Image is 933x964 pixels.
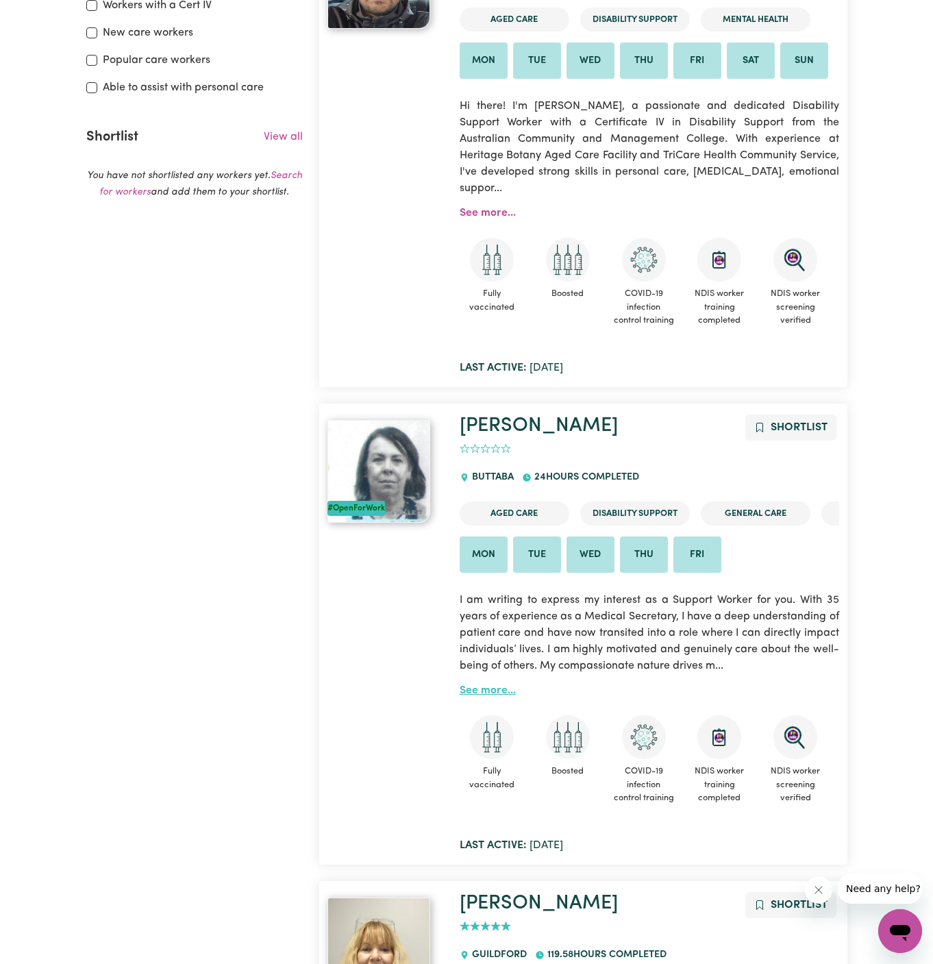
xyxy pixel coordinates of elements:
a: See more... [460,685,516,696]
img: Care and support worker has received 2 doses of COVID-19 vaccine [470,238,514,282]
li: Mental Health [821,502,931,526]
label: New care workers [103,25,193,41]
li: Available on Thu [620,42,668,79]
img: Care and support worker has received booster dose of COVID-19 vaccination [546,715,590,759]
div: BUTTABA [460,459,522,496]
div: add rating by typing an integer from 0 to 5 or pressing arrow keys [460,919,511,935]
img: View Susan 's profile [327,420,430,523]
li: Available on Fri [673,42,721,79]
b: Last active: [460,840,527,851]
h2: Shortlist [86,129,138,145]
p: I am writing to express my interest as a Support Worker for you. With 35 years of experience as a... [460,584,839,682]
b: Last active: [460,362,527,373]
li: Available on Tue [513,536,561,573]
span: NDIS worker screening verified [763,759,828,810]
li: Aged Care [460,8,569,32]
div: add rating by typing an integer from 0 to 5 or pressing arrow keys [460,441,511,457]
img: NDIS Worker Screening Verified [773,238,817,282]
li: Disability Support [580,502,690,526]
a: Search for workers [99,171,302,197]
img: Care and support worker has received booster dose of COVID-19 vaccination [546,238,590,282]
img: CS Academy: Introduction to NDIS Worker Training course completed [697,238,741,282]
img: NDIS Worker Screening Verified [773,715,817,759]
p: Hi there! I'm [PERSON_NAME], a passionate and dedicated Disability Support Worker with a Certific... [460,90,839,205]
li: Mental Health [701,8,810,32]
label: Popular care workers [103,52,210,69]
li: Available on Wed [567,42,614,79]
li: Available on Sun [780,42,828,79]
label: Able to assist with personal care [103,79,264,96]
div: #OpenForWork [327,501,385,516]
li: Available on Mon [460,42,508,79]
li: Aged Care [460,502,569,526]
li: Available on Wed [567,536,614,573]
a: Susan #OpenForWork [327,420,443,523]
li: General Care [701,502,810,526]
em: You have not shortlisted any workers yet. and add them to your shortlist. [87,171,302,197]
img: CS Academy: Introduction to NDIS Worker Training course completed [697,715,741,759]
li: Available on Fri [673,536,721,573]
span: [DATE] [460,840,563,851]
span: Fully vaccinated [460,282,525,319]
iframe: Button to launch messaging window [878,909,922,953]
img: Care and support worker has received 2 doses of COVID-19 vaccine [470,715,514,759]
li: Disability Support [580,8,690,32]
a: [PERSON_NAME] [460,893,618,913]
img: CS Academy: COVID-19 Infection Control Training course completed [622,715,666,759]
li: Available on Tue [513,42,561,79]
span: Shortlist [771,900,828,911]
span: NDIS worker training completed [687,282,752,332]
button: Add to shortlist [745,415,836,441]
span: COVID-19 infection control training [611,759,676,810]
a: See more... [460,208,516,219]
li: Available on Mon [460,536,508,573]
a: [PERSON_NAME] [460,416,618,436]
iframe: Close message [805,876,832,904]
span: Fully vaccinated [460,759,525,796]
span: [DATE] [460,362,563,373]
li: Available on Sat [727,42,775,79]
button: Add to shortlist [745,892,836,918]
span: COVID-19 infection control training [611,282,676,332]
span: NDIS worker training completed [687,759,752,810]
span: NDIS worker screening verified [763,282,828,332]
a: View all [264,132,303,143]
span: Shortlist [771,422,828,433]
span: Boosted [535,282,600,306]
span: Boosted [535,759,600,783]
div: 24 hours completed [522,459,647,496]
iframe: Message from company [838,874,922,904]
img: CS Academy: COVID-19 Infection Control Training course completed [622,238,666,282]
li: Available on Thu [620,536,668,573]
